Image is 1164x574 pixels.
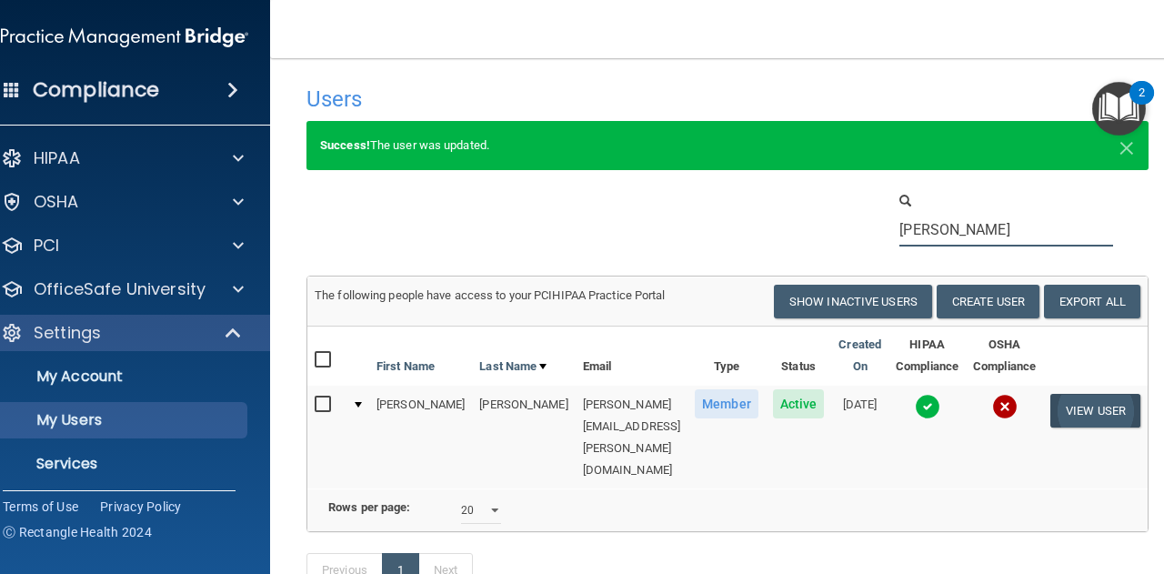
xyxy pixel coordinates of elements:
p: PCI [34,235,59,257]
a: Export All [1044,285,1140,318]
span: The following people have access to your PCIHIPAA Practice Portal [315,288,666,302]
button: Open Resource Center, 2 new notifications [1092,82,1146,136]
a: OSHA [1,191,244,213]
td: [PERSON_NAME] [472,386,575,488]
th: Status [766,327,832,386]
a: Privacy Policy [100,498,182,516]
th: OSHA Compliance [966,327,1043,386]
button: Close [1119,135,1135,156]
p: OSHA [34,191,79,213]
p: HIPAA [34,147,80,169]
span: Ⓒ Rectangle Health 2024 [3,523,152,541]
button: Create User [937,285,1039,318]
input: Search [899,213,1113,247]
td: [PERSON_NAME][EMAIL_ADDRESS][PERSON_NAME][DOMAIN_NAME] [576,386,688,488]
div: 2 [1139,93,1145,116]
b: Rows per page: [328,500,410,514]
h4: Users [306,87,787,111]
a: HIPAA [1,147,244,169]
button: Show Inactive Users [774,285,932,318]
div: The user was updated. [306,121,1149,170]
td: [PERSON_NAME] [369,386,472,488]
td: [DATE] [831,386,888,488]
span: Active [773,389,825,418]
p: Settings [34,322,101,344]
a: Terms of Use [3,498,78,516]
th: Email [576,327,688,386]
th: HIPAA Compliance [888,327,966,386]
p: OfficeSafe University [34,278,206,300]
a: First Name [376,356,435,378]
img: cross.ca9f0e7f.svg [992,394,1018,419]
strong: Success! [320,138,370,152]
a: OfficeSafe University [1,278,244,300]
a: Settings [1,322,243,344]
a: Last Name [479,356,547,378]
a: PCI [1,235,244,257]
span: × [1119,127,1135,164]
th: Type [687,327,766,386]
button: View User [1050,394,1140,428]
img: tick.e7d51cea.svg [915,394,940,419]
a: Created On [838,334,881,378]
span: Member [695,389,758,418]
img: PMB logo [1,19,248,55]
h4: Compliance [33,77,159,103]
